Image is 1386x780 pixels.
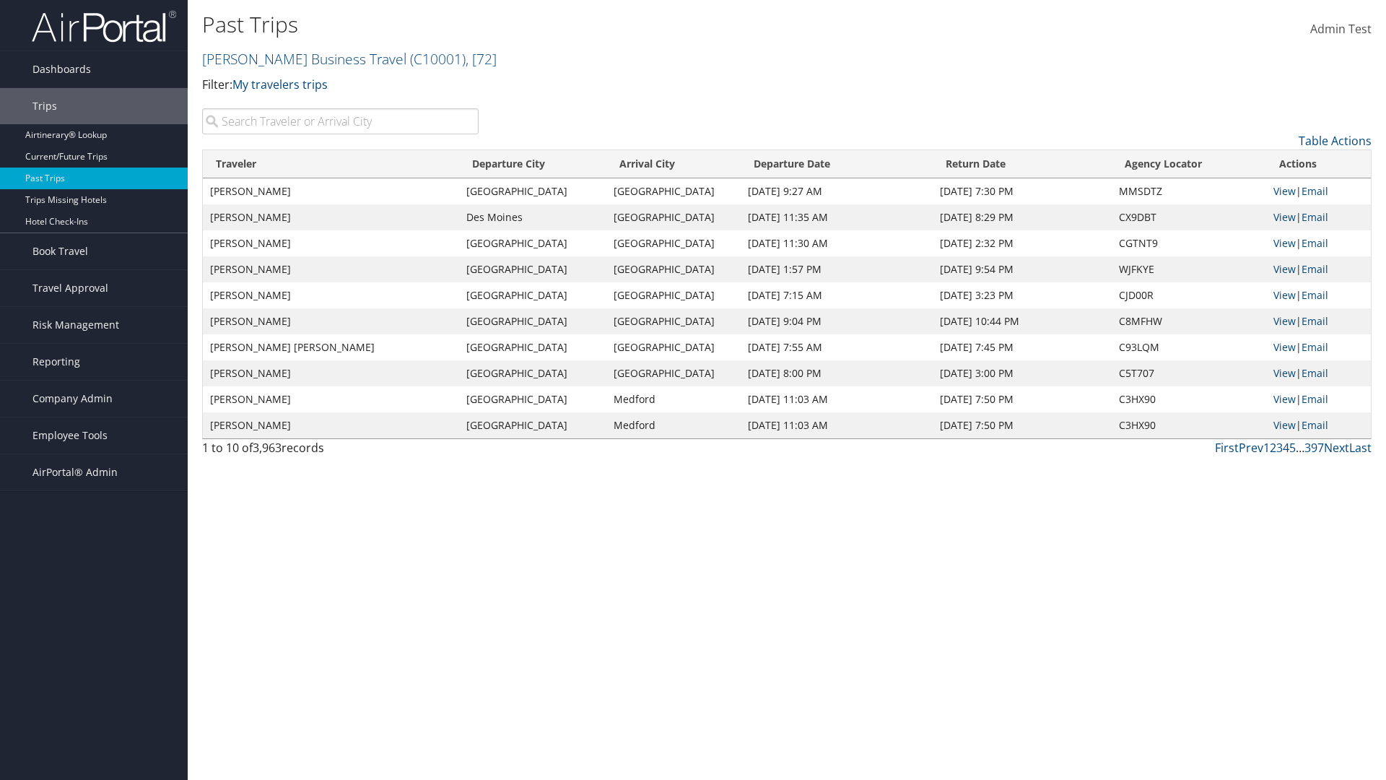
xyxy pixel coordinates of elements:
[1273,288,1296,302] a: View
[32,51,91,87] span: Dashboards
[606,412,741,438] td: Medford
[606,204,741,230] td: [GEOGRAPHIC_DATA]
[1273,418,1296,432] a: View
[202,76,982,95] p: Filter:
[32,233,88,269] span: Book Travel
[1112,282,1266,308] td: CJD00R
[459,360,606,386] td: [GEOGRAPHIC_DATA]
[32,344,80,380] span: Reporting
[933,178,1112,204] td: [DATE] 7:30 PM
[933,256,1112,282] td: [DATE] 9:54 PM
[933,360,1112,386] td: [DATE] 3:00 PM
[606,386,741,412] td: Medford
[606,178,741,204] td: [GEOGRAPHIC_DATA]
[459,334,606,360] td: [GEOGRAPHIC_DATA]
[933,282,1112,308] td: [DATE] 3:23 PM
[32,9,176,43] img: airportal-logo.png
[741,334,933,360] td: [DATE] 7:55 AM
[741,386,933,412] td: [DATE] 11:03 AM
[1263,440,1270,456] a: 1
[1266,334,1371,360] td: |
[32,88,57,124] span: Trips
[933,412,1112,438] td: [DATE] 7:50 PM
[459,230,606,256] td: [GEOGRAPHIC_DATA]
[459,308,606,334] td: [GEOGRAPHIC_DATA]
[1266,412,1371,438] td: |
[1302,314,1328,328] a: Email
[606,308,741,334] td: [GEOGRAPHIC_DATA]
[1273,392,1296,406] a: View
[459,256,606,282] td: [GEOGRAPHIC_DATA]
[1273,314,1296,328] a: View
[203,412,459,438] td: [PERSON_NAME]
[1273,236,1296,250] a: View
[1112,412,1266,438] td: C3HX90
[1112,178,1266,204] td: MMSDTZ
[202,49,497,69] a: [PERSON_NAME] Business Travel
[1266,282,1371,308] td: |
[1112,150,1266,178] th: Agency Locator: activate to sort column ascending
[459,204,606,230] td: Des Moines
[202,108,479,134] input: Search Traveler or Arrival City
[606,282,741,308] td: [GEOGRAPHIC_DATA]
[933,150,1112,178] th: Return Date: activate to sort column ascending
[1304,440,1324,456] a: 397
[32,417,108,454] span: Employee Tools
[203,360,459,386] td: [PERSON_NAME]
[459,386,606,412] td: [GEOGRAPHIC_DATA]
[1302,210,1328,224] a: Email
[1215,440,1239,456] a: First
[606,334,741,360] td: [GEOGRAPHIC_DATA]
[203,150,459,178] th: Traveler: activate to sort column ascending
[1266,178,1371,204] td: |
[606,360,741,386] td: [GEOGRAPHIC_DATA]
[1299,133,1372,149] a: Table Actions
[933,204,1112,230] td: [DATE] 8:29 PM
[741,360,933,386] td: [DATE] 8:00 PM
[203,204,459,230] td: [PERSON_NAME]
[741,150,933,178] th: Departure Date: activate to sort column ascending
[1273,210,1296,224] a: View
[1266,256,1371,282] td: |
[1266,230,1371,256] td: |
[1112,386,1266,412] td: C3HX90
[459,282,606,308] td: [GEOGRAPHIC_DATA]
[1302,392,1328,406] a: Email
[203,256,459,282] td: [PERSON_NAME]
[410,49,466,69] span: ( C10001 )
[203,282,459,308] td: [PERSON_NAME]
[203,334,459,360] td: [PERSON_NAME] [PERSON_NAME]
[1112,334,1266,360] td: C93LQM
[202,9,982,40] h1: Past Trips
[1266,386,1371,412] td: |
[1266,360,1371,386] td: |
[741,256,933,282] td: [DATE] 1:57 PM
[1266,204,1371,230] td: |
[741,230,933,256] td: [DATE] 11:30 AM
[1283,440,1289,456] a: 4
[1273,340,1296,354] a: View
[1266,150,1371,178] th: Actions
[1296,440,1304,456] span: …
[933,308,1112,334] td: [DATE] 10:44 PM
[1302,184,1328,198] a: Email
[1324,440,1349,456] a: Next
[253,440,282,456] span: 3,963
[933,386,1112,412] td: [DATE] 7:50 PM
[741,178,933,204] td: [DATE] 9:27 AM
[1273,184,1296,198] a: View
[203,178,459,204] td: [PERSON_NAME]
[1112,360,1266,386] td: C5T707
[1302,366,1328,380] a: Email
[933,230,1112,256] td: [DATE] 2:32 PM
[1239,440,1263,456] a: Prev
[1302,340,1328,354] a: Email
[606,230,741,256] td: [GEOGRAPHIC_DATA]
[459,178,606,204] td: [GEOGRAPHIC_DATA]
[1302,288,1328,302] a: Email
[1273,262,1296,276] a: View
[32,381,113,417] span: Company Admin
[741,282,933,308] td: [DATE] 7:15 AM
[32,270,108,306] span: Travel Approval
[1310,21,1372,37] span: Admin Test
